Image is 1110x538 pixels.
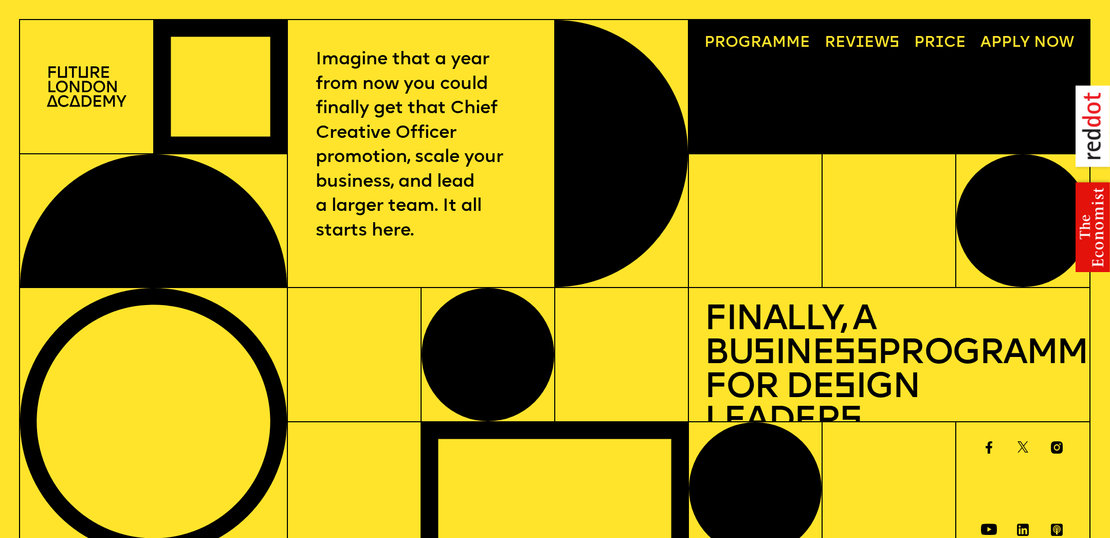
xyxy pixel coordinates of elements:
[833,336,877,372] span: ss
[906,28,974,59] a: Price
[316,48,526,243] p: Imagine that a year from now you could finally get that Chief Creative Officer promotion, scale y...
[697,28,818,59] a: Programme
[761,35,772,50] span: a
[817,28,907,59] a: Reviews
[840,404,862,439] span: s
[973,28,1082,59] a: Apply now
[833,370,856,406] span: s
[704,303,1073,439] h1: Finally, a Bu ine Programme for De ign Leader
[753,336,775,372] span: s
[980,35,991,50] span: A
